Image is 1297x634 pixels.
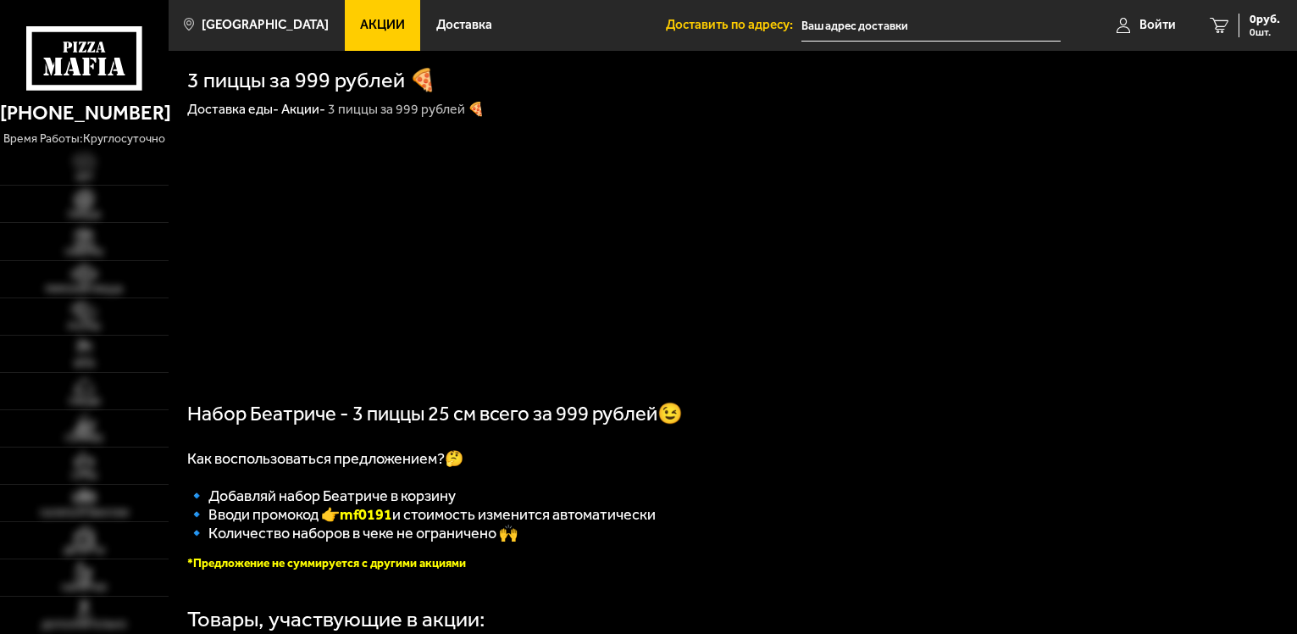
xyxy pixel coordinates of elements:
[187,609,485,631] div: Товары, участвующие в акции:
[187,524,518,542] span: 🔹 Количество наборов в чеке не ограничено 🙌
[187,449,463,468] span: Как воспользоваться предложением?🤔
[281,101,325,117] a: Акции-
[436,19,492,31] span: Доставка
[801,10,1061,42] input: Ваш адрес доставки
[1250,27,1280,37] span: 0 шт.
[1139,19,1176,31] span: Войти
[666,19,801,31] span: Доставить по адресу:
[187,101,279,117] a: Доставка еды-
[328,101,485,119] div: 3 пиццы за 999 рублей 🍕
[360,19,405,31] span: Акции
[202,19,329,31] span: [GEOGRAPHIC_DATA]
[187,556,466,570] font: *Предложение не суммируется с другими акциями
[187,70,436,92] h1: 3 пиццы за 999 рублей 🍕
[1250,14,1280,25] span: 0 руб.
[187,487,456,505] span: 🔹 Добавляй набор Беатриче в корзину
[187,505,656,524] span: 🔹 Вводи промокод 👉 и стоимость изменится автоматически
[340,505,392,524] b: mf0191
[187,402,683,425] span: Набор Беатриче - 3 пиццы 25 см всего за 999 рублей😉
